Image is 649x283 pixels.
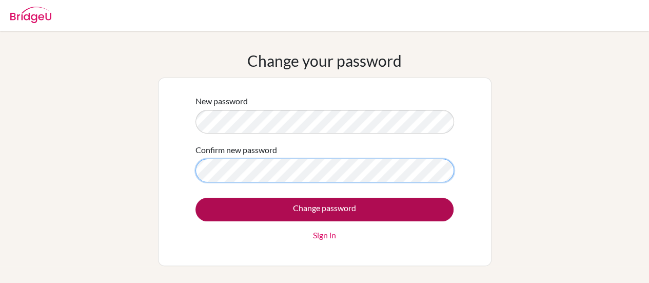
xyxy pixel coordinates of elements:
input: Change password [195,198,454,221]
a: Sign in [313,229,336,241]
label: New password [195,95,248,107]
img: Bridge-U [10,7,51,23]
h1: Change your password [247,51,402,70]
label: Confirm new password [195,144,277,156]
